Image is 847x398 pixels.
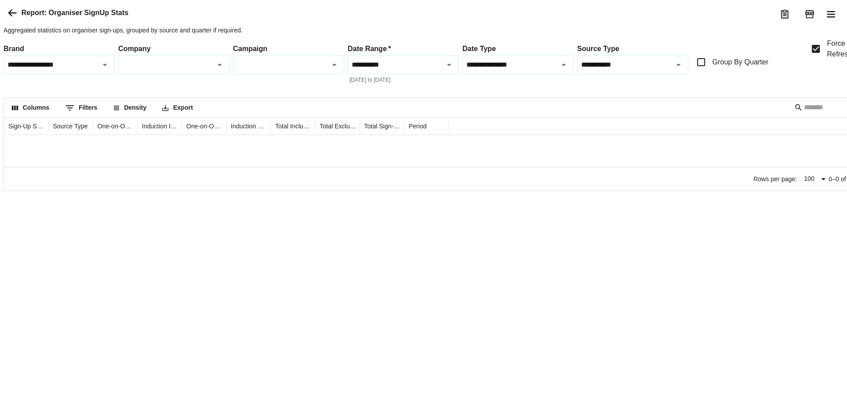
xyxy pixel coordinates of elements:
[753,175,797,183] p: Rows per page:
[142,123,179,130] div: Induction Included
[800,172,825,185] div: 100
[275,123,313,130] div: Total Included
[712,57,768,68] span: Group By Quarter
[5,101,56,114] button: Select columns
[462,44,574,54] label: Date Type
[348,38,459,87] div: The date range for sign-up data
[348,44,459,54] label: Date Range
[349,76,457,85] p: [DATE] to [DATE]
[443,59,455,71] button: Open
[577,38,688,87] div: Filter results based on the organiser source type
[99,59,111,71] button: Open
[233,38,344,87] div: Filter results by campaign
[4,38,115,87] div: Filter results by brand
[4,44,115,54] label: Brand
[231,123,268,130] div: Induction Excluded
[106,101,154,114] button: Density
[155,101,200,114] button: Export
[577,44,688,54] label: Source Type
[774,4,795,25] button: menu
[58,101,104,115] button: Show filters
[97,123,135,130] div: One-on-One Included
[328,59,341,71] button: Open
[799,4,820,25] button: Add Store Visit
[409,123,426,130] div: Period
[364,123,401,130] div: Total Sign-Ups
[558,59,570,71] button: Open
[118,38,229,87] div: Filter results by company
[320,123,357,130] div: Total Excluded
[186,123,224,130] div: One-on-One Excluded
[820,4,842,25] button: menu
[462,38,574,87] div: Choose whether to filter by data entry date or date signed
[672,59,685,71] button: Open
[692,38,803,87] label: Group results by quarter instead of a single total
[213,59,226,71] button: Open
[53,123,88,130] div: Source Type
[8,123,46,130] div: Sign-Up Source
